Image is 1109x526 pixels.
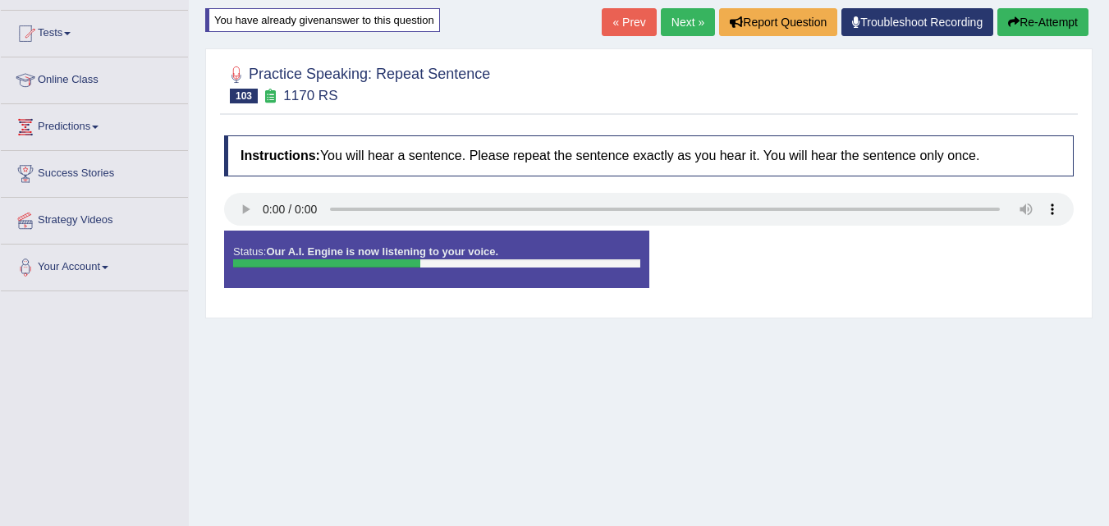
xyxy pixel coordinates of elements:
a: Success Stories [1,151,188,192]
span: 103 [230,89,258,103]
a: Online Class [1,57,188,98]
button: Report Question [719,8,837,36]
a: Next » [661,8,715,36]
small: 1170 RS [283,88,337,103]
small: Exam occurring question [262,89,279,104]
a: Troubleshoot Recording [841,8,993,36]
a: Strategy Videos [1,198,188,239]
button: Re-Attempt [997,8,1088,36]
a: Tests [1,11,188,52]
a: Predictions [1,104,188,145]
b: Instructions: [241,149,320,162]
div: Status: [224,231,649,288]
a: « Prev [602,8,656,36]
h2: Practice Speaking: Repeat Sentence [224,62,490,103]
strong: Our A.I. Engine is now listening to your voice. [266,245,498,258]
div: You have already given answer to this question [205,8,440,32]
h4: You will hear a sentence. Please repeat the sentence exactly as you hear it. You will hear the se... [224,135,1074,176]
a: Your Account [1,245,188,286]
